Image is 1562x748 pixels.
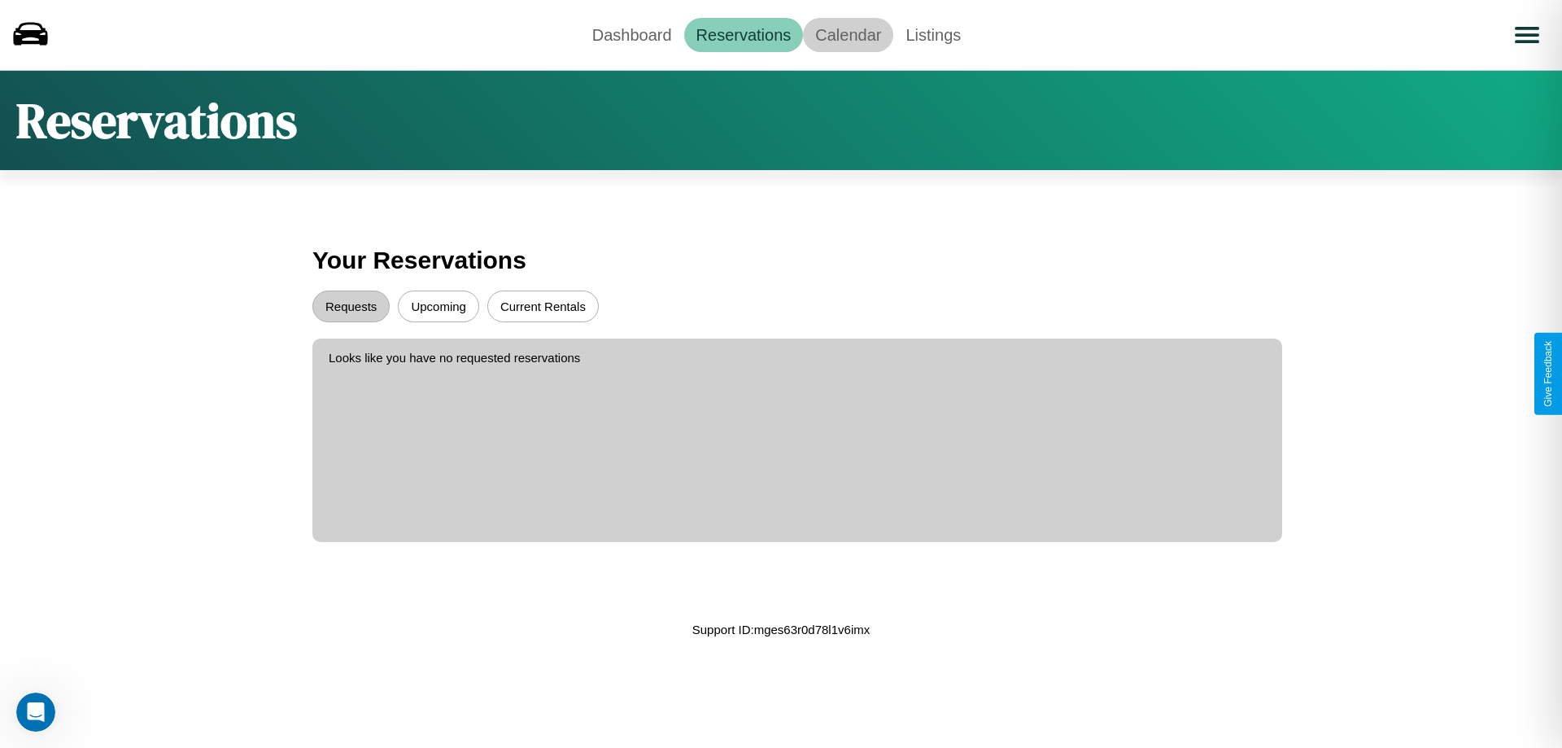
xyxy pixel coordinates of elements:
[692,619,870,641] p: Support ID: mges63r0d78l1v6imx
[803,18,893,52] a: Calendar
[684,18,804,52] a: Reservations
[329,347,1266,369] p: Looks like you have no requested reservations
[312,291,390,322] button: Requests
[487,291,599,322] button: Current Rentals
[312,238,1250,282] h3: Your Reservations
[580,18,684,52] a: Dashboard
[893,18,973,52] a: Listings
[1542,341,1554,407] div: Give Feedback
[1504,12,1550,58] button: Open menu
[16,693,55,732] iframe: Intercom live chat
[398,291,479,322] button: Upcoming
[16,87,297,154] h1: Reservations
